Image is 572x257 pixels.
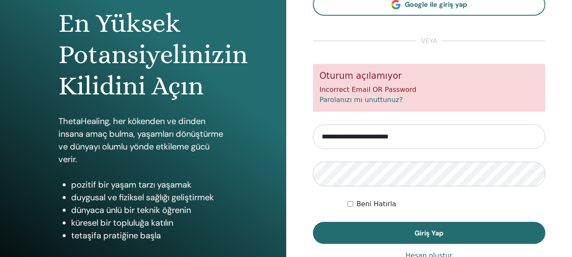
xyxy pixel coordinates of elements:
[417,36,442,46] span: veya
[58,8,228,102] h1: En Yüksek Potansiyelinizin Kilidini Açın
[71,216,228,229] li: küresel bir topluluğa katılın
[71,204,228,216] li: dünyaca ünlü bir teknik öğrenin
[320,71,539,81] h5: Oturum açılamıyor
[414,229,443,238] span: Giriş Yap
[313,222,546,244] button: Giriş Yap
[71,191,228,204] li: duygusal ve fiziksel sağlığı geliştirmek
[356,199,396,209] label: Beni Hatırla
[58,115,228,166] p: ThetaHealing, her kökenden ve dinden insana amaç bulma, yaşamları dönüştürme ve dünyayı olumlu yö...
[320,96,403,104] a: Parolanızı mı unuttunuz?
[71,178,228,191] li: pozitif bir yaşam tarzı yaşamak
[71,229,228,242] li: tetaşifa pratiğine başla
[348,199,545,209] div: Keep me authenticated indefinitely or until I manually logout
[313,64,546,112] div: Incorrect Email OR Password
